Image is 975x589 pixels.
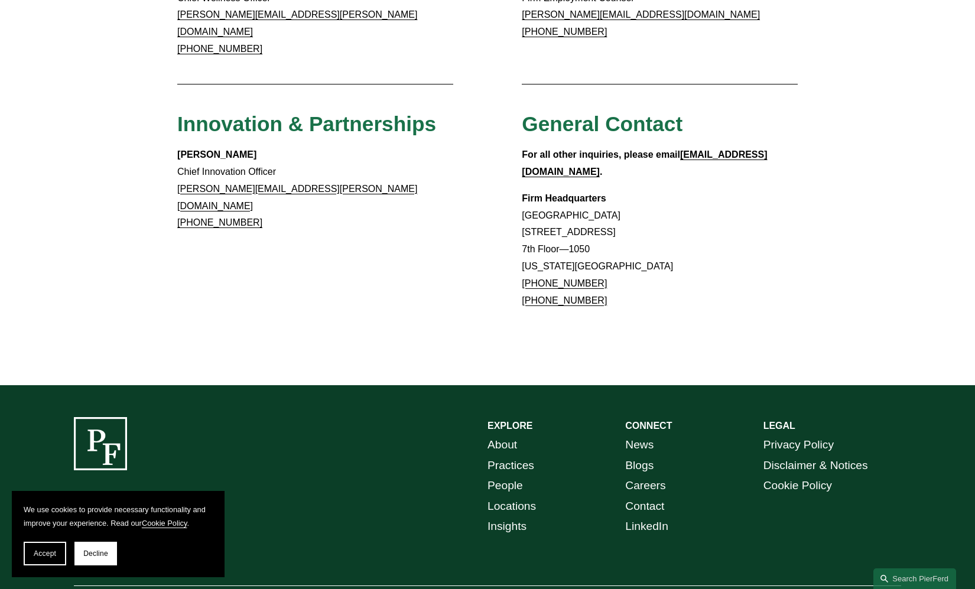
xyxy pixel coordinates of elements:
a: [EMAIL_ADDRESS][DOMAIN_NAME] [522,149,767,177]
a: [PHONE_NUMBER] [522,278,607,288]
span: Innovation & Partnerships [177,112,436,135]
a: Cookie Policy [763,476,832,496]
strong: For all other inquiries, please email [522,149,680,160]
a: Search this site [873,568,956,589]
span: General Contact [522,112,682,135]
a: Practices [487,455,534,476]
a: Disclaimer & Notices [763,455,868,476]
a: Locations [487,496,536,517]
strong: EXPLORE [487,421,532,431]
strong: CONNECT [625,421,672,431]
a: Blogs [625,455,654,476]
a: [PERSON_NAME][EMAIL_ADDRESS][DOMAIN_NAME] [522,9,760,19]
p: [GEOGRAPHIC_DATA] [STREET_ADDRESS] 7th Floor—1050 [US_STATE][GEOGRAPHIC_DATA] [522,190,798,310]
a: [PHONE_NUMBER] [522,27,607,37]
p: Chief Innovation Officer [177,147,453,232]
span: Accept [34,549,56,558]
a: Cookie Policy [142,519,187,528]
strong: . [600,167,602,177]
a: People [487,476,523,496]
button: Decline [74,542,117,565]
span: Decline [83,549,108,558]
a: [PERSON_NAME][EMAIL_ADDRESS][PERSON_NAME][DOMAIN_NAME] [177,9,417,37]
a: Careers [625,476,665,496]
a: LinkedIn [625,516,668,537]
a: [PERSON_NAME][EMAIL_ADDRESS][PERSON_NAME][DOMAIN_NAME] [177,184,417,211]
section: Cookie banner [12,491,225,577]
a: About [487,435,517,455]
p: We use cookies to provide necessary functionality and improve your experience. Read our . [24,503,213,530]
a: [PHONE_NUMBER] [177,44,262,54]
strong: LEGAL [763,421,795,431]
strong: [PERSON_NAME] [177,149,256,160]
a: Privacy Policy [763,435,834,455]
strong: Firm Headquarters [522,193,606,203]
button: Accept [24,542,66,565]
a: [PHONE_NUMBER] [522,295,607,305]
a: Contact [625,496,664,517]
a: Insights [487,516,526,537]
a: [PHONE_NUMBER] [177,217,262,227]
a: News [625,435,654,455]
